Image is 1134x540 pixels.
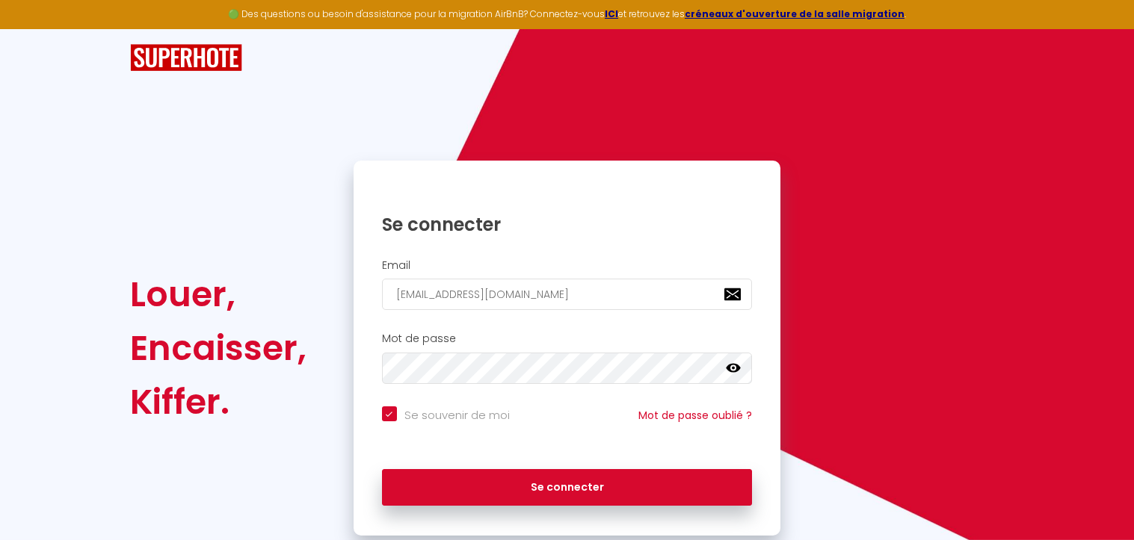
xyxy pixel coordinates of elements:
[382,279,753,310] input: Ton Email
[382,332,753,345] h2: Mot de passe
[638,408,752,423] a: Mot de passe oublié ?
[130,44,242,72] img: SuperHote logo
[130,375,306,429] div: Kiffer.
[382,213,753,236] h1: Se connecter
[130,321,306,375] div: Encaisser,
[1070,473,1123,529] iframe: Chat
[382,259,753,272] h2: Email
[605,7,618,20] a: ICI
[685,7,905,20] a: créneaux d'ouverture de la salle migration
[382,469,753,506] button: Se connecter
[130,267,306,321] div: Louer,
